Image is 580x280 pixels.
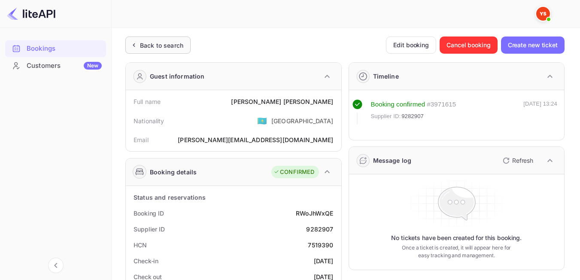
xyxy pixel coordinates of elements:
div: [DATE] [314,256,334,265]
div: Full name [134,97,161,106]
div: Booking details [150,167,197,177]
div: 7519390 [308,240,333,250]
div: CustomersNew [5,58,106,74]
div: # 3971615 [427,100,456,110]
span: Supplier ID: [371,112,401,121]
div: RWoJhWxQE [296,209,333,218]
img: Yandex Support [536,7,550,21]
span: 9282907 [401,112,424,121]
div: [PERSON_NAME] [PERSON_NAME] [231,97,333,106]
div: Customers [27,61,102,71]
div: Guest information [150,72,205,81]
div: Bookings [27,44,102,54]
div: CONFIRMED [273,168,314,177]
div: Bookings [5,40,106,57]
div: HCN [134,240,147,250]
div: 9282907 [306,225,333,234]
p: Once a ticket is created, it will appear here for easy tracking and management. [399,244,514,259]
div: New [84,62,102,70]
button: Collapse navigation [48,258,64,273]
p: No tickets have been created for this booking. [391,234,522,242]
img: LiteAPI logo [7,7,55,21]
div: Status and reservations [134,193,206,202]
div: Check-in [134,256,158,265]
div: Supplier ID [134,225,165,234]
div: Nationality [134,116,164,125]
div: [DATE] 13:24 [523,100,557,125]
div: Timeline [373,72,399,81]
p: Refresh [512,156,533,165]
div: Email [134,135,149,144]
div: Message log [373,156,412,165]
button: Refresh [498,154,537,167]
a: Bookings [5,40,106,56]
div: Booking confirmed [371,100,425,110]
button: Cancel booking [440,37,498,54]
div: [PERSON_NAME][EMAIL_ADDRESS][DOMAIN_NAME] [178,135,333,144]
button: Edit booking [386,37,436,54]
button: Create new ticket [501,37,565,54]
span: United States [257,113,267,128]
a: CustomersNew [5,58,106,73]
div: Back to search [140,41,183,50]
div: [GEOGRAPHIC_DATA] [271,116,334,125]
div: Booking ID [134,209,164,218]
